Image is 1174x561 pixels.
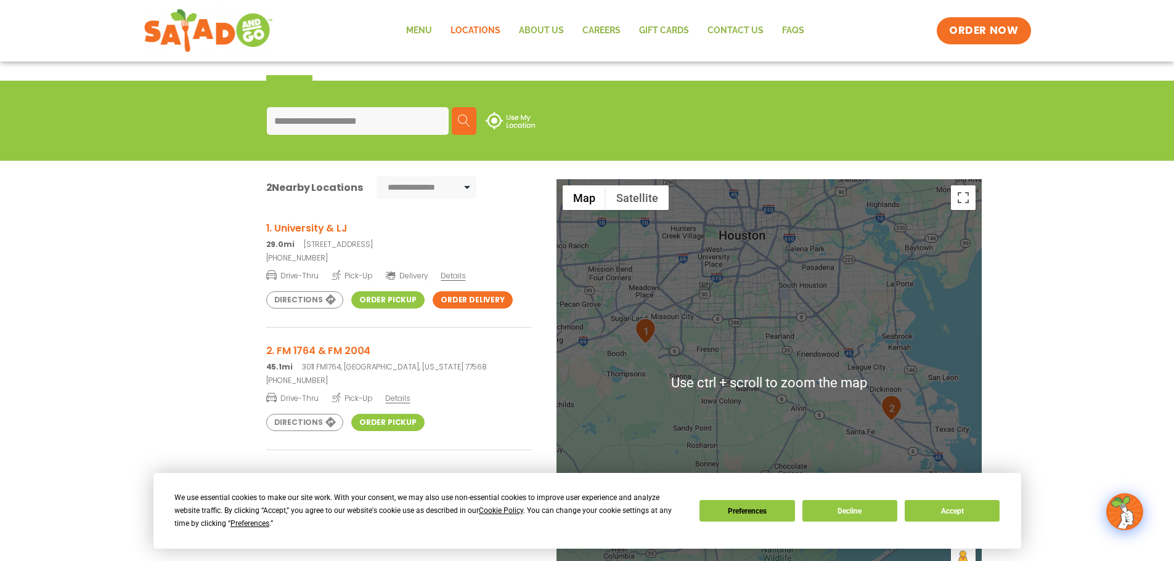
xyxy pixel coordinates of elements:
[433,291,513,309] a: Order Delivery
[479,506,523,515] span: Cookie Policy
[458,115,470,127] img: search.svg
[635,318,656,344] div: 1
[937,17,1030,44] a: ORDER NOW
[351,414,425,431] a: Order Pickup
[266,343,531,373] a: 2. FM 1764 & FM 2004 45.1mi3011 FM1764, [GEOGRAPHIC_DATA], [US_STATE] 77568
[266,361,293,372] strong: 45.1mi
[510,17,573,45] a: About Us
[573,17,630,45] a: Careers
[153,473,1021,549] div: Cookie Consent Prompt
[266,375,531,386] a: [PHONE_NUMBER]
[266,180,363,195] div: Nearby Locations
[144,6,274,55] img: new-SAG-logo-768×292
[266,343,531,358] h3: 2. FM 1764 & FM 2004
[332,269,373,281] span: Pick-Up
[266,239,295,249] strong: 29.0mi
[266,239,531,250] p: [STREET_ADDRESS]
[332,392,373,404] span: Pick-Up
[266,414,343,431] a: Directions
[773,17,813,45] a: FAQs
[266,220,531,236] h3: 1. University & LJ
[949,23,1018,38] span: ORDER NOW
[266,220,531,250] a: 1. University & LJ 29.0mi[STREET_ADDRESS]
[266,252,531,264] a: [PHONE_NUMBER]
[630,17,698,45] a: GIFT CARDS
[698,17,773,45] a: Contact Us
[881,395,902,421] div: 2
[266,266,531,281] a: Drive-Thru Pick-Up Delivery Details
[563,185,606,210] button: Show street map
[802,500,897,522] button: Decline
[441,270,465,281] span: Details
[486,112,535,129] img: use-location.svg
[1107,494,1142,529] img: wpChatIcon
[266,361,531,373] p: 3011 FM1764, [GEOGRAPHIC_DATA], [US_STATE] 77568
[606,185,669,210] button: Show satellite imagery
[230,519,269,528] span: Preferences
[441,17,510,45] a: Locations
[699,500,794,522] button: Preferences
[397,17,441,45] a: Menu
[266,291,343,309] a: Directions
[397,17,813,45] nav: Menu
[385,270,428,281] span: Delivery
[385,393,410,403] span: Details
[351,291,425,309] a: Order Pickup
[174,491,685,530] div: We use essential cookies to make our site work. With your consent, we may also use non-essential ...
[905,500,1000,522] button: Accept
[266,269,319,281] span: Drive-Thru
[266,389,531,404] a: Drive-Thru Pick-Up Details
[266,392,319,404] span: Drive-Thru
[266,180,272,195] span: 2
[951,185,976,210] button: Toggle fullscreen view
